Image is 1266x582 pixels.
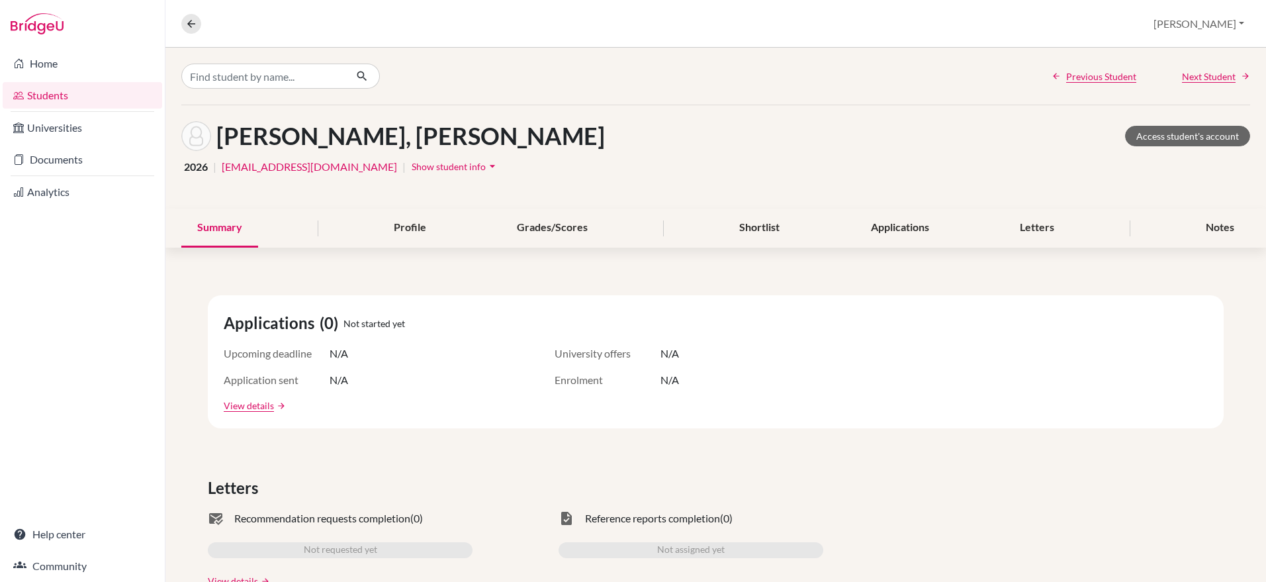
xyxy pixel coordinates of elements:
[555,346,660,362] span: University offers
[208,476,263,500] span: Letters
[1004,209,1070,248] div: Letters
[412,161,486,172] span: Show student info
[660,372,679,388] span: N/A
[224,372,330,388] span: Application sent
[402,159,406,175] span: |
[184,159,208,175] span: 2026
[3,82,162,109] a: Students
[3,521,162,548] a: Help center
[11,13,64,34] img: Bridge-U
[1052,70,1136,83] a: Previous Student
[3,50,162,77] a: Home
[1148,11,1250,36] button: [PERSON_NAME]
[559,510,574,526] span: task
[208,510,224,526] span: mark_email_read
[234,510,410,526] span: Recommendation requests completion
[855,209,945,248] div: Applications
[585,510,720,526] span: Reference reports completion
[224,311,320,335] span: Applications
[657,542,725,558] span: Not assigned yet
[181,121,211,151] img: Jawaher Abdulaziz Mohammed Abdulla Obaidalla's avatar
[3,553,162,579] a: Community
[3,146,162,173] a: Documents
[224,399,274,412] a: View details
[181,209,258,248] div: Summary
[3,115,162,141] a: Universities
[213,159,216,175] span: |
[330,372,348,388] span: N/A
[181,64,345,89] input: Find student by name...
[411,156,500,177] button: Show student infoarrow_drop_down
[320,311,343,335] span: (0)
[1066,70,1136,83] span: Previous Student
[1182,70,1250,83] a: Next Student
[222,159,397,175] a: [EMAIL_ADDRESS][DOMAIN_NAME]
[660,346,679,362] span: N/A
[410,510,423,526] span: (0)
[343,316,405,330] span: Not started yet
[555,372,660,388] span: Enrolment
[1190,209,1250,248] div: Notes
[723,209,795,248] div: Shortlist
[486,160,499,173] i: arrow_drop_down
[1182,70,1236,83] span: Next Student
[216,122,605,150] h1: [PERSON_NAME], [PERSON_NAME]
[304,542,377,558] span: Not requested yet
[501,209,604,248] div: Grades/Scores
[378,209,442,248] div: Profile
[274,401,286,411] a: arrow_forward
[3,179,162,205] a: Analytics
[720,510,733,526] span: (0)
[224,346,330,362] span: Upcoming deadline
[330,346,348,362] span: N/A
[1125,126,1250,146] a: Access student's account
